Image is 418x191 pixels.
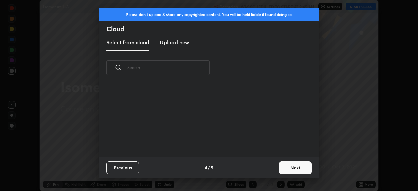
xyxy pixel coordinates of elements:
h3: Upload new [160,39,189,46]
button: Next [279,161,312,174]
input: Search [127,54,210,81]
div: Please don't upload & share any copyrighted content. You will be held liable if found doing so. [99,8,319,21]
button: Previous [106,161,139,174]
h2: Cloud [106,25,319,33]
h4: 5 [211,164,213,171]
h4: 4 [205,164,207,171]
h4: / [208,164,210,171]
h3: Select from cloud [106,39,149,46]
